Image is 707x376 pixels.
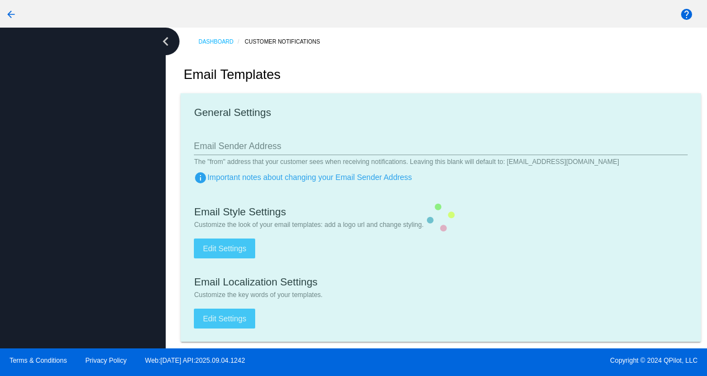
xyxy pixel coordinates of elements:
mat-icon: help [680,8,693,21]
a: Web:[DATE] API:2025.09.04.1242 [145,357,245,364]
a: Privacy Policy [86,357,127,364]
mat-icon: arrow_back [4,8,18,21]
i: chevron_left [157,33,175,50]
h2: Email Templates [183,67,281,82]
a: Dashboard [198,33,245,50]
a: Customer Notifications [245,33,330,50]
a: Terms & Conditions [9,357,67,364]
span: Copyright © 2024 QPilot, LLC [363,357,698,364]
